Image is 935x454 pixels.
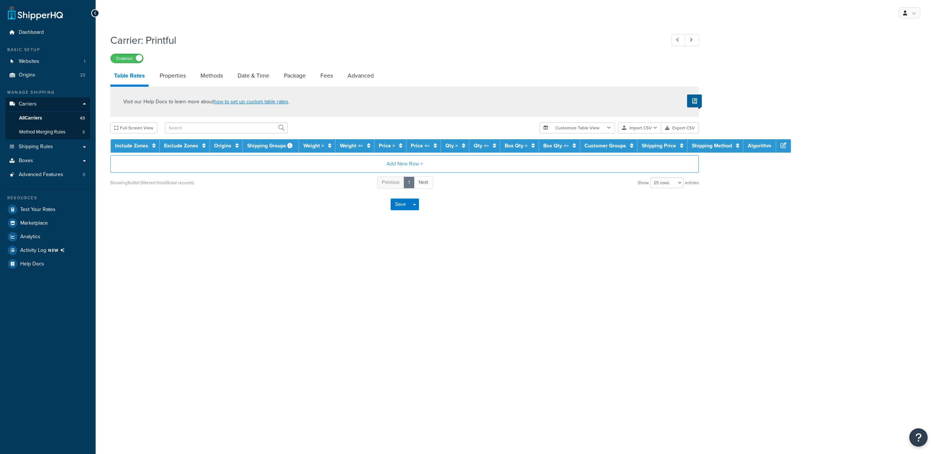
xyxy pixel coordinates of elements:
span: 22 [80,72,85,78]
a: Weight <= [340,142,363,150]
a: Qty <= [474,142,489,150]
a: Previous Record [671,34,686,46]
a: Properties [156,67,189,85]
a: Next Record [685,34,699,46]
a: Test Your Rates [6,203,90,216]
a: Dashboard [6,26,90,39]
button: Full Screen View [110,122,157,133]
span: Analytics [20,234,40,240]
button: Show Help Docs [687,94,702,107]
a: Origins22 [6,68,90,82]
span: entries [685,178,699,188]
li: Carriers [6,97,90,139]
a: Analytics [6,230,90,243]
a: Price <= [411,142,430,150]
span: Test Your Rates [20,207,56,213]
span: Show [638,178,649,188]
span: Websites [19,58,39,65]
li: Advanced Features [6,168,90,182]
span: NEW [48,247,68,253]
span: Marketplace [20,220,48,226]
span: Method Merging Rules [19,129,65,135]
div: Manage Shipping [6,89,90,96]
div: Showing 1 to 0 of (filtered from 0 total records) [110,178,194,188]
span: Activity Log [20,246,68,255]
a: Include Zones [115,142,148,150]
span: All Carriers [19,115,42,121]
span: Previous [382,179,399,186]
a: Price > [379,142,395,150]
th: Algorithm [743,139,776,153]
a: Box Qty <= [543,142,569,150]
span: 5 [83,172,85,178]
a: Date & Time [234,67,273,85]
li: [object Object] [6,244,90,257]
span: Help Docs [20,261,44,267]
span: 1 [84,58,85,65]
span: Origins [19,72,35,78]
a: Fees [317,67,337,85]
button: Save [391,199,410,210]
span: Next [419,179,428,186]
button: Add New Row + [110,155,699,173]
span: 8 [82,129,85,135]
a: Websites1 [6,55,90,68]
a: Advanced Features5 [6,168,90,182]
li: Method Merging Rules [6,125,90,139]
a: Advanced [344,67,377,85]
h1: Carrier: Printful [110,33,658,47]
a: Exclude Zones [164,142,198,150]
button: Customize Table View [540,122,615,133]
div: Basic Setup [6,47,90,53]
input: Search [165,122,288,133]
a: Package [280,67,309,85]
a: Origins [214,142,231,150]
a: Table Rates [110,67,149,87]
a: Next [414,176,433,189]
button: Open Resource Center [909,428,928,447]
a: Shipping Method [692,142,732,150]
a: Weight > [303,142,324,150]
span: Shipping Rules [19,144,53,150]
p: Visit our Help Docs to learn more about . [123,98,289,106]
a: Activity LogNEW [6,244,90,257]
li: Origins [6,68,90,82]
a: Methods [197,67,227,85]
span: Carriers [19,101,37,107]
a: AllCarriers43 [6,111,90,125]
span: Dashboard [19,29,44,36]
a: Customer Groups [584,142,626,150]
a: Box Qty > [505,142,527,150]
a: Help Docs [6,257,90,271]
span: Advanced Features [19,172,63,178]
a: Method Merging Rules8 [6,125,90,139]
span: Boxes [19,158,33,164]
a: Qty > [445,142,458,150]
button: Export CSV [661,122,699,133]
a: Previous [377,176,404,189]
button: Import CSV [618,122,661,133]
li: Websites [6,55,90,68]
a: Shipping Price [642,142,676,150]
th: Shipping Groups [243,139,299,153]
a: how to set up custom table rates [214,98,288,106]
a: Shipping Rules [6,140,90,154]
div: Resources [6,195,90,201]
a: Carriers [6,97,90,111]
a: Marketplace [6,217,90,230]
span: 43 [80,115,85,121]
label: Enabled [111,54,143,63]
a: Boxes [6,154,90,168]
a: 1 [403,176,415,189]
